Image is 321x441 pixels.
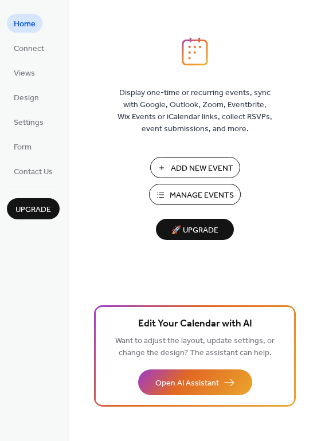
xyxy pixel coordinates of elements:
[156,219,234,240] button: 🚀 Upgrade
[182,37,208,66] img: logo_icon.svg
[163,223,227,238] span: 🚀 Upgrade
[155,377,219,389] span: Open AI Assistant
[7,14,42,33] a: Home
[14,18,36,30] span: Home
[7,162,60,180] a: Contact Us
[150,157,240,178] button: Add New Event
[15,204,51,216] span: Upgrade
[14,43,44,55] span: Connect
[14,68,35,80] span: Views
[14,141,32,153] span: Form
[7,63,42,82] a: Views
[149,184,241,205] button: Manage Events
[7,198,60,219] button: Upgrade
[7,38,51,57] a: Connect
[7,112,50,131] a: Settings
[170,190,234,202] span: Manage Events
[138,369,252,395] button: Open AI Assistant
[171,163,233,175] span: Add New Event
[14,117,44,129] span: Settings
[7,88,46,107] a: Design
[14,92,39,104] span: Design
[118,87,272,135] span: Display one-time or recurring events, sync with Google, Outlook, Zoom, Eventbrite, Wix Events or ...
[138,316,252,332] span: Edit Your Calendar with AI
[7,137,38,156] a: Form
[14,166,53,178] span: Contact Us
[115,333,275,361] span: Want to adjust the layout, update settings, or change the design? The assistant can help.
